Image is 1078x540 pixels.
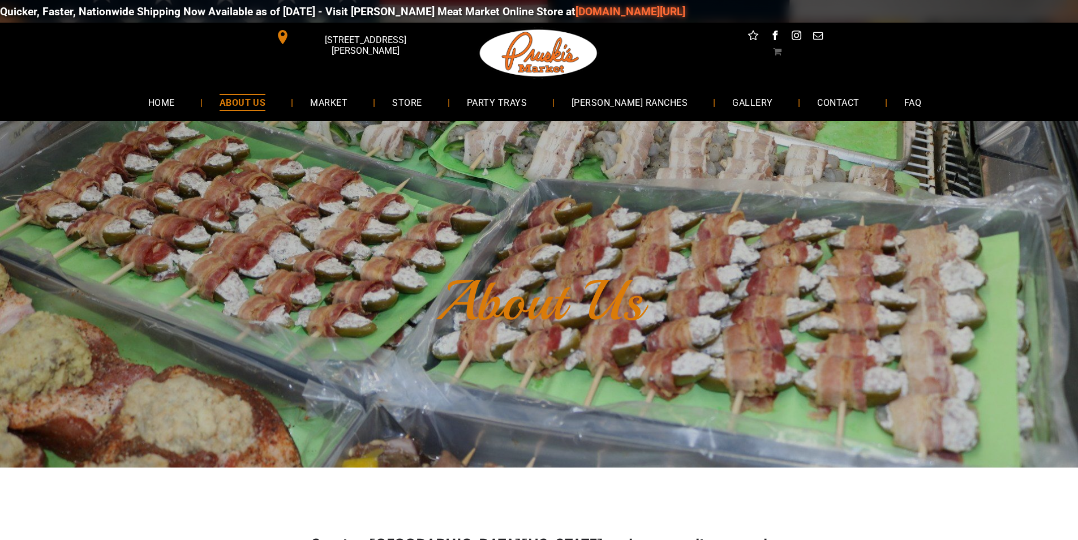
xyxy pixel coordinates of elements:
a: [STREET_ADDRESS][PERSON_NAME] [268,28,441,46]
font: About Us [435,266,643,336]
img: Pruski-s+Market+HQ+Logo2-1920w.png [478,23,600,84]
a: Social network [746,28,761,46]
a: [PERSON_NAME] RANCHES [555,87,705,117]
a: MARKET [293,87,364,117]
a: CONTACT [800,87,876,117]
a: HOME [131,87,192,117]
a: PARTY TRAYS [450,87,544,117]
a: email [810,28,825,46]
span: [STREET_ADDRESS][PERSON_NAME] [292,29,438,62]
a: facebook [767,28,782,46]
a: ABOUT US [203,87,283,117]
a: STORE [375,87,439,117]
a: GALLERY [715,87,789,117]
a: FAQ [887,87,938,117]
a: instagram [789,28,804,46]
